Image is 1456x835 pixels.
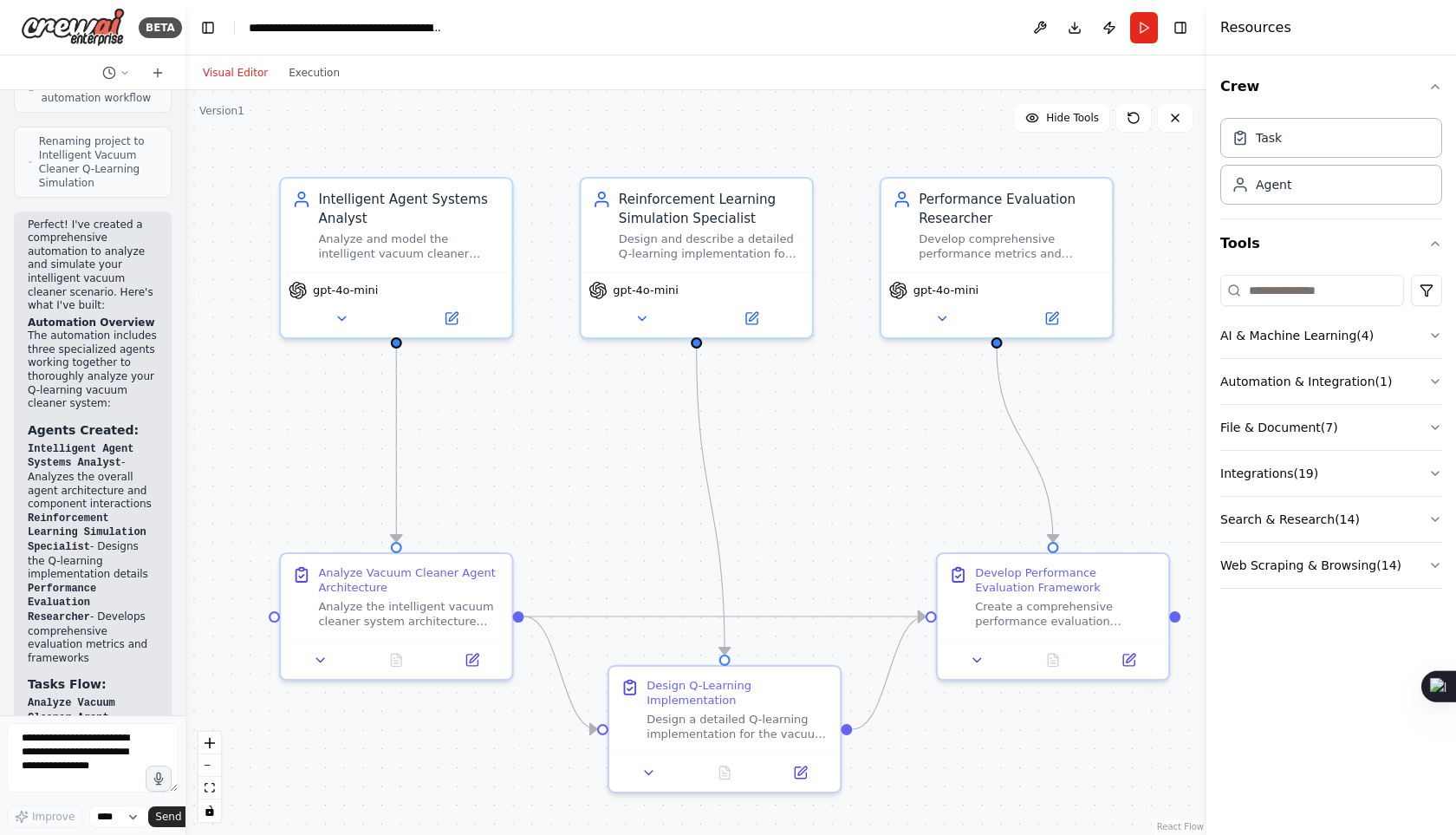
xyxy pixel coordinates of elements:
a: React Flow attribution [1157,822,1204,832]
g: Edge from bff7d778-638a-499e-a2b7-05c396bee255 to 2724c9d6-8770-4bc3-8aa0-2f766d3d2f4f [523,607,596,739]
code: Analyze Vacuum Cleaner Agent Architecture [28,697,115,738]
span: gpt-4o-mini [913,283,979,297]
div: BETA [139,17,182,38]
strong: Automation Overview [28,316,154,329]
button: AI & Machine Learning(4) [1220,313,1442,358]
li: - Designs the Q-learning implementation details [28,512,158,582]
g: Edge from 539a54ab-afc2-45bf-920d-c41d9d2c03df to bff7d778-638a-499e-a2b7-05c396bee255 [387,349,406,542]
button: Open in side panel [768,761,832,784]
button: Hide right sidebar [1168,16,1193,40]
button: No output available [356,649,436,671]
div: Task [1256,129,1282,147]
button: Click to speak your automation idea [146,766,172,792]
div: Version 1 [199,104,244,118]
button: fit view [198,777,221,799]
button: Open in side panel [398,307,504,329]
button: Search & Research(14) [1220,497,1442,542]
div: Analyze the intelligent vacuum cleaner system architecture with its five key components: sensors ... [318,599,500,630]
g: Edge from 2724c9d6-8770-4bc3-8aa0-2f766d3d2f4f to 7d3e4ea3-d3d8-4903-90b6-ccdb187b9898 [852,607,925,739]
button: Tools [1220,219,1442,268]
div: Tools [1220,268,1442,603]
button: Hide left sidebar [196,16,220,40]
button: Open in side panel [1096,649,1160,671]
code: Performance Evaluation Researcher [28,583,96,623]
code: Intelligent Agent Systems Analyst [28,443,133,470]
button: Hide Tools [1015,104,1109,132]
span: Renaming project to Intelligent Vacuum Cleaner Q-Learning Simulation [39,134,157,190]
div: Design Q-Learning ImplementationDesign a detailed Q-learning implementation for the vacuum cleane... [608,665,842,793]
g: Edge from bff7d778-638a-499e-a2b7-05c396bee255 to 7d3e4ea3-d3d8-4903-90b6-ccdb187b9898 [523,607,925,626]
div: Analyze Vacuum Cleaner Agent Architecture [318,565,500,596]
div: Analyze Vacuum Cleaner Agent ArchitectureAnalyze the intelligent vacuum cleaner system architectu... [279,552,514,681]
div: Performance Evaluation ResearcherDevelop comprehensive performance metrics and evaluation framewo... [880,177,1115,339]
div: Performance Evaluation Researcher [919,190,1101,227]
div: Reinforcement Learning Simulation SpecialistDesign and describe a detailed Q-learning implementat... [579,177,814,339]
span: Send [155,810,181,824]
button: Crew [1220,62,1442,111]
span: Validating tools and automation workflow [41,77,157,105]
div: Intelligent Agent Systems Analyst [318,190,500,227]
button: Execution [278,62,350,83]
div: React Flow controls [198,732,221,822]
button: toggle interactivity [198,799,221,822]
div: Design Q-Learning Implementation [647,678,829,708]
p: Perfect! I've created a comprehensive automation to analyze and simulate your intelligent vacuum ... [28,219,158,313]
strong: Agents Created: [28,423,139,437]
button: Send [148,806,202,827]
button: No output available [1013,649,1093,671]
span: Improve [32,810,75,824]
h4: Resources [1220,17,1291,38]
button: Open in side panel [699,307,804,329]
g: Edge from 3c17a4e7-3e9b-45c0-b463-98757e0ae747 to 2724c9d6-8770-4bc3-8aa0-2f766d3d2f4f [687,349,734,655]
div: Create a comprehensive performance evaluation framework for the intelligent vacuum cleaner system... [975,599,1157,630]
span: Hide Tools [1046,111,1099,125]
div: Develop comprehensive performance metrics and evaluation frameworks for the intelligent vacuum cl... [919,232,1101,262]
button: Open in side panel [439,649,504,671]
button: Web Scraping & Browsing(14) [1220,543,1442,588]
div: Agent [1256,176,1291,193]
button: File & Document(7) [1220,405,1442,450]
button: Automation & Integration(1) [1220,359,1442,404]
code: Reinforcement Learning Simulation Specialist [28,512,146,553]
button: zoom out [198,754,221,777]
div: Design a detailed Q-learning implementation for the vacuum cleaner agent operating in the 5×5 gri... [647,712,829,742]
button: Integrations(19) [1220,451,1442,496]
div: Crew [1220,111,1442,219]
p: The automation includes three specialized agents working together to thoroughly analyze your Q-le... [28,329,158,411]
div: Develop Performance Evaluation FrameworkCreate a comprehensive performance evaluation framework f... [936,552,1171,681]
div: Reinforcement Learning Simulation Specialist [619,190,801,227]
img: Logo [21,8,125,47]
button: zoom in [198,732,221,754]
span: gpt-4o-mini [313,283,379,297]
div: Intelligent Agent Systems AnalystAnalyze and model the intelligent vacuum cleaner system describe... [279,177,514,339]
button: No output available [685,761,764,784]
button: Visual Editor [192,62,278,83]
button: Improve [7,806,82,828]
div: Design and describe a detailed Q-learning implementation for the vacuum cleaner agent, including ... [619,232,801,262]
button: Switch to previous chat [95,62,137,83]
nav: breadcrumb [249,19,444,36]
span: gpt-4o-mini [613,283,679,297]
strong: Tasks Flow: [28,677,107,691]
button: Start a new chat [144,62,172,83]
button: Open in side panel [998,307,1104,329]
div: Analyze and model the intelligent vacuum cleaner system described by the user, focusing on the ag... [318,232,500,262]
li: - Analyzes the overall agent architecture and component interactions [28,442,158,512]
li: - Develops comprehensive evaluation metrics and frameworks [28,582,158,666]
g: Edge from dd090669-2ece-4573-912c-7237e61b2ce3 to 7d3e4ea3-d3d8-4903-90b6-ccdb187b9898 [987,349,1063,542]
div: Develop Performance Evaluation Framework [975,565,1157,596]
